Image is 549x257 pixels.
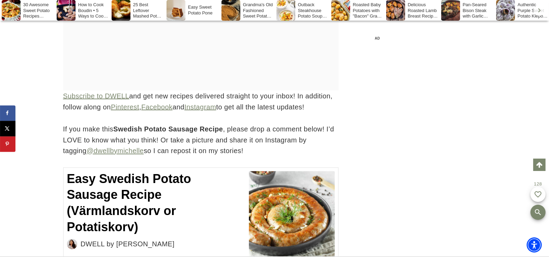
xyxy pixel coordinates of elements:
[141,103,172,111] a: Facebook
[527,237,542,253] div: Accessibility Menu
[63,124,339,157] p: If you make this , please drop a comment below! I’d LOVE to know what you think! Or take a pictur...
[111,103,139,111] a: Pinterest
[113,125,223,133] strong: Swedish Potato Sausage Recipe
[63,90,339,113] p: and get new recipes delivered straight to your inbox! In addition, follow along on , and to get a...
[184,103,216,111] a: Instagram
[63,92,129,100] a: Subscribe to DWELL
[67,172,191,234] span: Easy Swedish Potato Sausage Recipe (Värmlandskorv or Potatiskorv)
[373,34,476,241] iframe: Advertisement
[373,34,382,42] span: AD
[87,147,144,155] a: @dwellbymichelle
[533,159,546,171] a: Scroll to top
[81,239,175,249] span: DWELL by [PERSON_NAME]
